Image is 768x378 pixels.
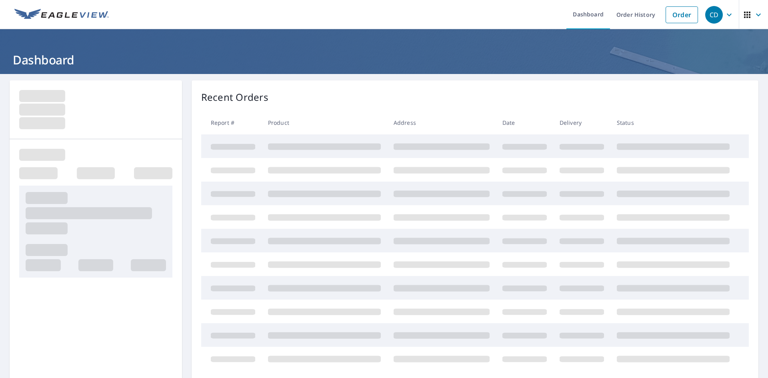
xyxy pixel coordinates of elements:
p: Recent Orders [201,90,268,104]
th: Delivery [553,111,610,134]
th: Report # [201,111,262,134]
th: Date [496,111,553,134]
th: Status [610,111,736,134]
h1: Dashboard [10,52,758,68]
div: CD [705,6,723,24]
a: Order [666,6,698,23]
th: Product [262,111,387,134]
img: EV Logo [14,9,109,21]
th: Address [387,111,496,134]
